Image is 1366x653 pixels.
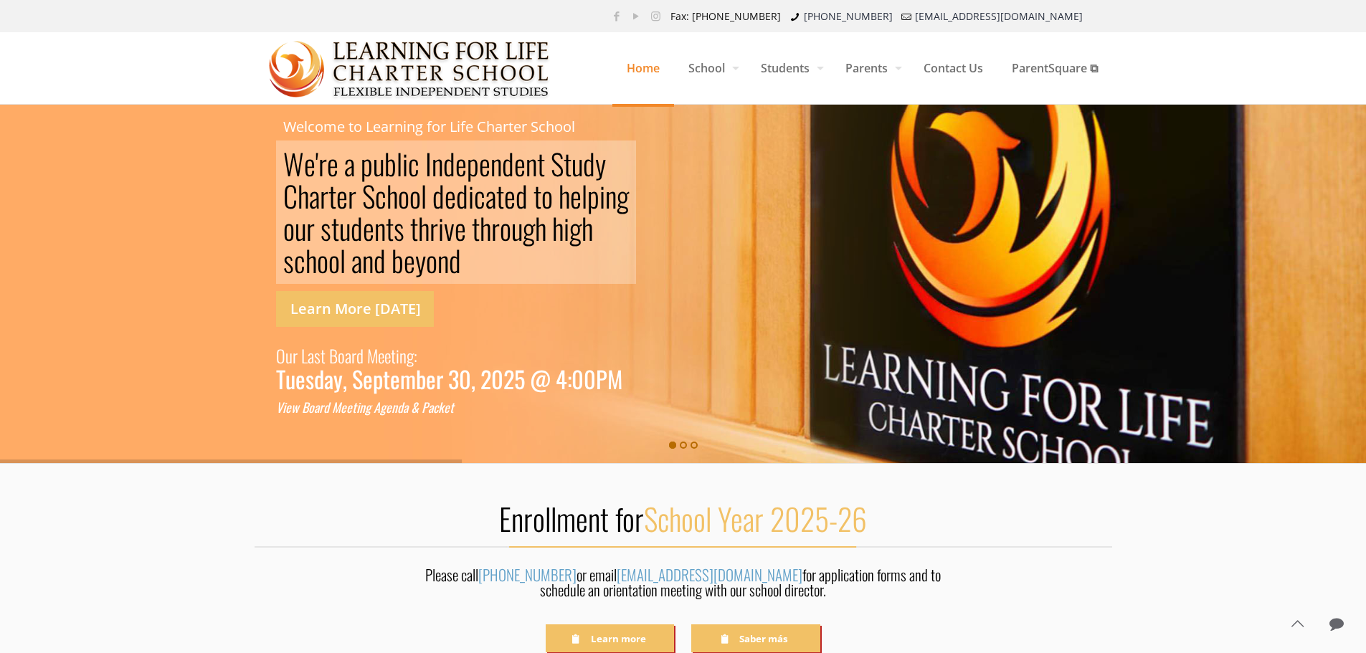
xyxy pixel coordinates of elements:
div: e [295,370,305,388]
div: e [304,148,316,180]
a: Our Last Board Meeting: Tuesday, September 30, 2025 @ 4:00PM [276,341,622,388]
span: Students [746,47,831,90]
div: h [552,212,564,244]
div: e [570,180,582,212]
div: i [356,399,359,416]
a: Facebook icon [610,9,625,23]
div: M [607,370,622,388]
div: g [569,212,582,244]
div: g [407,341,414,370]
div: v [444,212,455,244]
rs-layer: Welcome to Learning for Life Charter School [283,119,575,135]
div: V [276,399,283,416]
div: n [362,244,374,277]
div: h [386,180,398,212]
div: r [318,148,327,180]
div: @ [530,370,551,388]
a: [EMAIL_ADDRESS][DOMAIN_NAME] [915,9,1083,23]
div: T [276,370,285,388]
div: d [323,399,329,416]
div: d [351,212,363,244]
div: O [276,341,285,370]
div: t [410,212,418,244]
div: d [456,180,468,212]
div: r [320,180,328,212]
div: t [496,180,504,212]
div: a [351,244,362,277]
div: a [345,341,351,370]
div: o [338,341,345,370]
a: [PHONE_NUMBER] [478,563,577,586]
a: Parents [831,32,909,104]
div: t [331,212,339,244]
div: o [317,244,328,277]
div: u [295,212,306,244]
div: n [526,148,537,180]
span: Contact Us [909,47,997,90]
div: g [523,212,535,244]
div: t [450,399,454,416]
div: e [363,212,374,244]
div: u [571,148,583,180]
div: e [378,341,384,370]
div: h [535,212,546,244]
div: i [402,148,408,180]
div: a [308,341,314,370]
div: i [396,341,399,370]
div: o [398,180,409,212]
div: g [365,399,371,416]
div: n [399,341,407,370]
div: o [283,212,295,244]
div: b [392,244,404,277]
div: e [336,180,348,212]
div: o [426,244,437,277]
a: Students [746,32,831,104]
div: s [394,212,404,244]
div: y [415,244,426,277]
div: M [332,399,341,416]
div: n [490,148,502,180]
div: i [283,399,285,416]
div: r [348,180,356,212]
div: t [472,212,480,244]
div: S [551,148,564,180]
div: t [386,212,394,244]
div: a [309,180,320,212]
div: 0 [571,370,584,388]
a: [PHONE_NUMBER] [804,9,893,23]
div: e [363,370,373,388]
div: , [471,370,475,388]
div: o [500,212,511,244]
div: d [374,244,386,277]
div: d [516,180,528,212]
span: School Year 2025-26 [644,496,867,540]
a: Instagram icon [648,9,663,23]
div: a [485,180,496,212]
div: d [449,244,461,277]
div: o [541,180,553,212]
div: h [305,244,317,277]
div: p [373,370,383,388]
div: e [390,370,400,388]
div: u [339,212,351,244]
div: h [298,180,309,212]
div: t [328,180,336,212]
div: t [564,148,571,180]
a: View Board Meeting Agenda & Packet [276,399,454,416]
div: M [367,341,378,370]
div: d [397,399,403,416]
div: 0 [584,370,596,388]
div: d [583,148,595,180]
div: 5 [514,370,525,388]
div: s [321,212,331,244]
div: d [356,341,364,370]
h2: Enrollment for [255,500,1112,537]
a: ParentSquare ⧉ [997,32,1112,104]
div: c [408,148,419,180]
a: Learn more [546,624,674,652]
div: h [480,212,491,244]
div: r [351,341,356,370]
div: n [359,399,365,416]
i: mail [900,9,914,23]
div: o [328,244,340,277]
